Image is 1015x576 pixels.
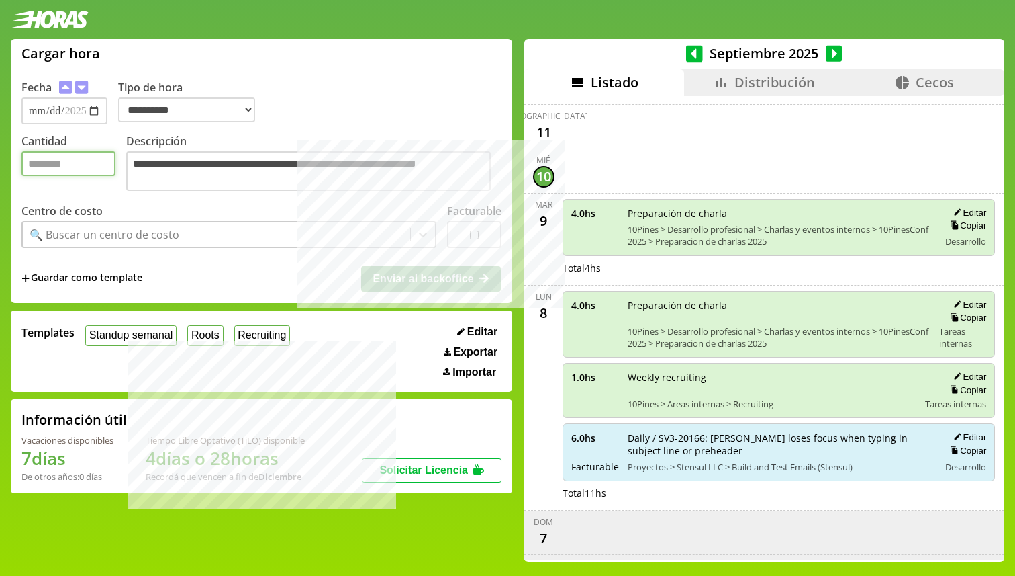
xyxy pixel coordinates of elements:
div: Total 4 hs [563,261,996,274]
div: 10 [533,166,554,188]
button: Copiar [946,384,986,396]
span: Daily / SV3-20166: [PERSON_NAME] loses focus when typing in subject line or preheader [628,431,930,457]
button: Recruiting [234,325,291,346]
span: Exportar [453,346,497,358]
span: Preparación de charla [628,299,930,312]
div: 7 [533,528,554,549]
span: Solicitar Licencia [379,464,468,476]
button: Copiar [946,220,986,231]
select: Tipo de hora [118,97,255,122]
button: Editar [949,299,986,311]
span: + [21,271,30,286]
span: 10Pines > Desarrollo profesional > Charlas y eventos internos > 10PinesConf 2025 > Preparacion de... [628,223,930,247]
button: Standup semanal [85,325,177,346]
span: 4.0 hs [571,299,618,312]
button: Editar [949,207,986,218]
div: Vacaciones disponibles [21,434,113,446]
label: Centro de costo [21,204,103,218]
span: 10Pines > Desarrollo profesional > Charlas y eventos internos > 10PinesConf 2025 > Preparacion de... [628,325,930,349]
button: Copiar [946,445,986,456]
div: Recordá que vencen a fin de [146,470,305,483]
span: Weekly recruiting [628,371,916,384]
span: Cecos [916,73,954,91]
span: Editar [467,326,497,338]
span: Preparación de charla [628,207,930,220]
b: Diciembre [258,470,301,483]
img: logotipo [11,11,89,28]
span: Desarrollo [945,461,986,473]
h2: Información útil [21,411,127,429]
button: Copiar [946,312,986,323]
span: Distribución [734,73,815,91]
span: 10Pines > Areas internas > Recruiting [628,398,916,410]
div: 11 [533,122,554,143]
span: 1.0 hs [571,371,618,384]
span: Tareas internas [925,398,986,410]
button: Exportar [440,345,501,359]
label: Fecha [21,80,52,95]
h1: 7 días [21,446,113,470]
button: Editar [453,325,501,339]
span: Listado [591,73,638,91]
div: Total 11 hs [563,487,996,499]
div: mié [536,155,550,166]
span: Importar [452,366,496,378]
span: Templates [21,325,75,340]
div: dom [534,516,553,528]
label: Cantidad [21,134,126,194]
span: Tareas internas [939,325,986,349]
div: Tiempo Libre Optativo (TiLO) disponible [146,434,305,446]
label: Tipo de hora [118,80,266,124]
div: mar [535,199,552,210]
label: Facturable [447,204,501,218]
button: Editar [949,431,986,443]
span: Septiembre 2025 [703,44,826,63]
div: 🔍 Buscar un centro de costo [30,227,179,242]
input: Cantidad [21,151,115,176]
span: 6.0 hs [571,431,618,444]
h1: Cargar hora [21,44,100,63]
span: Facturable [571,460,618,473]
label: Descripción [126,134,501,194]
span: Proyectos > Stensul LLC > Build and Test Emails (Stensul) [628,461,930,473]
div: [DEMOGRAPHIC_DATA] [499,110,588,122]
textarea: Descripción [126,151,491,191]
button: Roots [187,325,223,346]
div: lun [536,291,552,302]
span: Desarrollo [945,235,986,247]
button: Editar [949,371,986,382]
div: De otros años: 0 días [21,470,113,483]
h1: 4 días o 28 horas [146,446,305,470]
div: scrollable content [524,96,1004,560]
div: 8 [533,302,554,324]
span: 4.0 hs [571,207,618,220]
div: 9 [533,210,554,232]
span: +Guardar como template [21,271,142,286]
button: Solicitar Licencia [362,458,501,483]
